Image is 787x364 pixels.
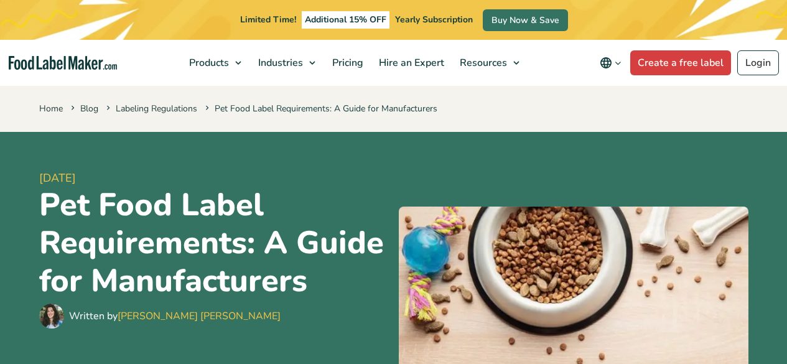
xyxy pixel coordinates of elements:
[375,56,445,70] span: Hire an Expert
[80,103,98,114] a: Blog
[39,103,63,114] a: Home
[325,40,368,86] a: Pricing
[483,9,568,31] a: Buy Now & Save
[456,56,508,70] span: Resources
[69,309,281,324] div: Written by
[371,40,449,86] a: Hire an Expert
[203,103,437,114] span: Pet Food Label Requirements: A Guide for Manufacturers
[39,304,64,329] img: Maria Abi Hanna - Food Label Maker
[452,40,526,86] a: Resources
[395,14,473,26] span: Yearly Subscription
[251,40,322,86] a: Industries
[39,187,389,300] h1: Pet Food Label Requirements: A Guide for Manufacturers
[630,50,731,75] a: Create a free label
[328,56,365,70] span: Pricing
[591,50,630,75] button: Change language
[185,56,230,70] span: Products
[39,170,389,187] span: [DATE]
[182,40,248,86] a: Products
[118,309,281,323] a: [PERSON_NAME] [PERSON_NAME]
[240,14,296,26] span: Limited Time!
[302,11,389,29] span: Additional 15% OFF
[254,56,304,70] span: Industries
[116,103,197,114] a: Labeling Regulations
[737,50,779,75] a: Login
[9,56,117,70] a: Food Label Maker homepage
